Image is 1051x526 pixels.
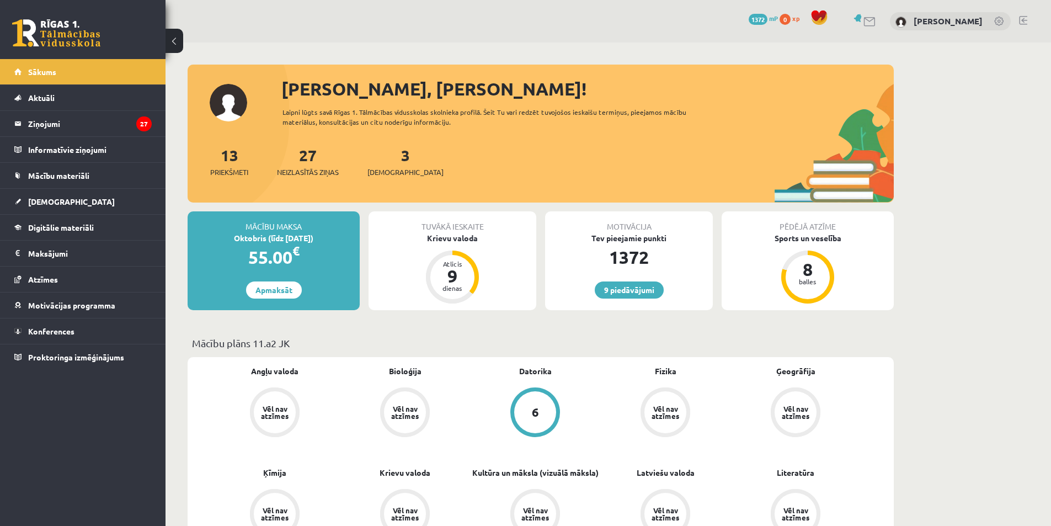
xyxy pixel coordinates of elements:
[595,281,664,299] a: 9 piedāvājumi
[791,278,824,285] div: balles
[14,163,152,188] a: Mācību materiāli
[780,405,811,419] div: Vēl nav atzīmes
[780,507,811,521] div: Vēl nav atzīmes
[545,232,713,244] div: Tev pieejamie punkti
[791,261,824,278] div: 8
[749,14,778,23] a: 1372 mP
[545,211,713,232] div: Motivācija
[210,145,248,178] a: 13Priekšmeti
[14,111,152,136] a: Ziņojumi27
[390,507,420,521] div: Vēl nav atzīmes
[259,507,290,521] div: Vēl nav atzīmes
[519,365,552,377] a: Datorika
[769,14,778,23] span: mP
[246,281,302,299] a: Apmaksāt
[722,232,894,305] a: Sports un veselība 8 balles
[136,116,152,131] i: 27
[14,344,152,370] a: Proktoringa izmēģinājums
[281,76,894,102] div: [PERSON_NAME], [PERSON_NAME]!
[28,222,94,232] span: Digitālie materiāli
[251,365,298,377] a: Angļu valoda
[369,232,536,305] a: Krievu valoda Atlicis 9 dienas
[776,365,815,377] a: Ģeogrāfija
[14,293,152,318] a: Motivācijas programma
[749,14,767,25] span: 1372
[436,267,469,285] div: 9
[722,211,894,232] div: Pēdējā atzīme
[28,171,89,180] span: Mācību materiāli
[390,405,420,419] div: Vēl nav atzīmes
[14,241,152,266] a: Maksājumi
[722,232,894,244] div: Sports un veselība
[188,211,360,232] div: Mācību maksa
[369,211,536,232] div: Tuvākā ieskaite
[730,387,861,439] a: Vēl nav atzīmes
[277,145,339,178] a: 27Neizlasītās ziņas
[600,387,730,439] a: Vēl nav atzīmes
[12,19,100,47] a: Rīgas 1. Tālmācības vidusskola
[532,406,539,418] div: 6
[28,352,124,362] span: Proktoringa izmēģinājums
[545,244,713,270] div: 1372
[292,243,300,259] span: €
[210,387,340,439] a: Vēl nav atzīmes
[436,285,469,291] div: dienas
[14,267,152,292] a: Atzīmes
[914,15,983,26] a: [PERSON_NAME]
[282,107,706,127] div: Laipni lūgts savā Rīgas 1. Tālmācības vidusskolas skolnieka profilā. Šeit Tu vari redzēt tuvojošo...
[28,137,152,162] legend: Informatīvie ziņojumi
[367,167,444,178] span: [DEMOGRAPHIC_DATA]
[780,14,805,23] a: 0 xp
[792,14,799,23] span: xp
[14,85,152,110] a: Aktuāli
[28,111,152,136] legend: Ziņojumi
[192,336,889,350] p: Mācību plāns 11.a2 JK
[188,232,360,244] div: Oktobris (līdz [DATE])
[277,167,339,178] span: Neizlasītās ziņas
[650,405,681,419] div: Vēl nav atzīmes
[470,387,600,439] a: 6
[780,14,791,25] span: 0
[28,274,58,284] span: Atzīmes
[188,244,360,270] div: 55.00
[389,365,422,377] a: Bioloģija
[14,215,152,240] a: Digitālie materiāli
[655,365,676,377] a: Fizika
[367,145,444,178] a: 3[DEMOGRAPHIC_DATA]
[14,59,152,84] a: Sākums
[28,300,115,310] span: Motivācijas programma
[650,507,681,521] div: Vēl nav atzīmes
[436,261,469,267] div: Atlicis
[28,196,115,206] span: [DEMOGRAPHIC_DATA]
[472,467,599,479] a: Kultūra un māksla (vizuālā māksla)
[380,467,430,479] a: Krievu valoda
[28,241,152,266] legend: Maksājumi
[14,318,152,344] a: Konferences
[259,405,290,419] div: Vēl nav atzīmes
[637,467,695,479] a: Latviešu valoda
[340,387,470,439] a: Vēl nav atzīmes
[895,17,906,28] img: Toms Vilnis Pujiņš
[369,232,536,244] div: Krievu valoda
[263,467,286,479] a: Ķīmija
[520,507,551,521] div: Vēl nav atzīmes
[28,67,56,77] span: Sākums
[28,93,55,103] span: Aktuāli
[28,326,74,336] span: Konferences
[14,189,152,214] a: [DEMOGRAPHIC_DATA]
[777,467,814,479] a: Literatūra
[14,137,152,162] a: Informatīvie ziņojumi
[210,167,248,178] span: Priekšmeti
